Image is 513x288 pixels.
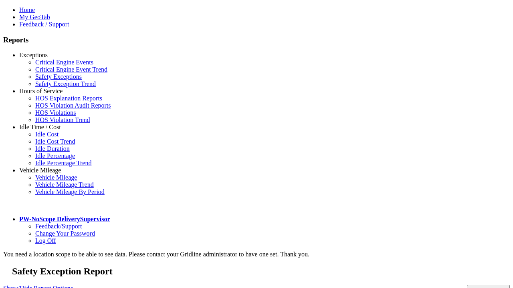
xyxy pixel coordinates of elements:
[19,124,61,130] a: Idle Time / Cost
[35,152,75,159] a: Idle Percentage
[19,14,50,20] a: My GeoTab
[35,181,94,188] a: Vehicle Mileage Trend
[35,73,82,80] a: Safety Exceptions
[35,145,70,152] a: Idle Duration
[19,52,48,58] a: Exceptions
[35,188,105,195] a: Vehicle Mileage By Period
[35,160,91,166] a: Idle Percentage Trend
[35,59,93,66] a: Critical Engine Events
[35,223,82,230] a: Feedback/Support
[3,251,510,258] div: You need a location scope to be able to see data. Please contact your Gridline administrator to h...
[35,237,56,244] a: Log Off
[35,109,76,116] a: HOS Violations
[35,116,90,123] a: HOS Violation Trend
[12,266,510,277] h2: Safety Exception Report
[35,102,111,109] a: HOS Violation Audit Reports
[19,167,61,174] a: Vehicle Mileage
[19,21,69,28] a: Feedback / Support
[35,95,102,102] a: HOS Explanation Reports
[35,80,96,87] a: Safety Exception Trend
[35,138,75,145] a: Idle Cost Trend
[35,174,77,181] a: Vehicle Mileage
[35,66,107,73] a: Critical Engine Event Trend
[3,36,510,44] h3: Reports
[19,216,110,222] a: PW-NoScope DeliverySupervisor
[35,131,59,138] a: Idle Cost
[19,88,63,94] a: Hours of Service
[35,230,95,237] a: Change Your Password
[19,6,35,13] a: Home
